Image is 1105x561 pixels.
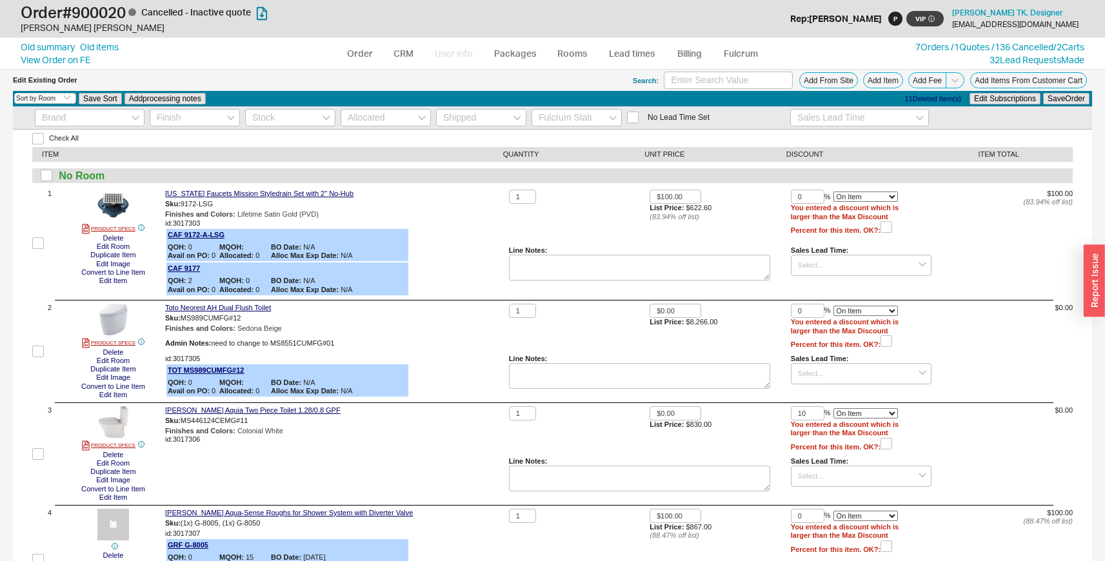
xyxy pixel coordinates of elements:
div: need to change to MS8551CUMFG#01 [165,339,504,348]
span: No Room [59,170,105,182]
span: N/A [271,243,348,251]
a: Toto Neorest AH Dual Flush Toilet [165,304,271,312]
span: 1 [48,190,52,297]
a: Fulcrum [715,42,768,65]
svg: open menu [919,473,926,478]
svg: open menu [513,115,521,121]
span: 0 [168,387,219,395]
svg: open menu [132,115,139,121]
input: Finish [150,109,240,126]
span: Admin Notes: [165,339,212,347]
span: N/A [271,379,348,387]
span: No Lead Time Set [648,113,710,122]
a: View Order on FE [21,54,90,65]
a: [PERSON_NAME] TK, Designer [952,8,1063,17]
h1: Order # 900020 [21,3,492,21]
svg: open menu [323,115,330,121]
div: Colonial White [165,427,504,435]
input: Sales Lead Time [790,109,929,126]
svg: open menu [418,115,426,121]
b: Finishes and Colors : [165,324,235,332]
b: Alloc Max Exp Date: [271,286,339,293]
a: CAF 9177 [168,264,200,272]
button: Convert to Line Item [77,485,149,493]
button: Delete [99,348,128,357]
span: Sku: [165,314,181,322]
a: [PERSON_NAME] Aquia Two Piece Toilet 1.28/0.8 GPF [165,406,341,415]
input: Qty [509,406,536,421]
b: BO Date: [271,243,301,251]
div: Search: [633,77,659,85]
i: ( 88.47 % off list) [650,531,699,539]
div: $8,266.00 [650,318,791,326]
b: Allocated: [219,251,254,259]
span: 0 [219,387,271,395]
button: Edit Image [92,476,134,484]
span: % [824,306,831,315]
a: Packages [485,42,546,65]
button: Edit Item [95,391,131,399]
span: N/A [271,277,348,285]
input: Allocated [341,109,431,126]
button: Duplicate Item [86,365,139,373]
span: 0 [219,277,271,285]
span: [PERSON_NAME] TK , Designer [952,8,1063,17]
b: BO Date: [271,277,301,284]
input: Shipped [436,109,526,126]
a: GRF G-8005 [168,541,208,549]
b: MQOH: [219,379,244,386]
a: [PERSON_NAME] Aqua-Sense Roughs for Shower System with Diverter Valve [165,509,413,517]
input: Check All [32,133,44,144]
a: Rooms [548,42,597,65]
div: $830.00 [650,420,791,429]
div: id: 3017307 [165,529,504,538]
span: Add Item [868,76,899,85]
button: 11Deleted Item(s) [901,95,964,103]
div: DISCOUNT [786,150,928,159]
a: Old summary [21,41,75,54]
span: % [824,511,831,520]
span: Add From Site [804,76,853,85]
i: ( 83.94 % off list) [650,213,699,221]
a: [US_STATE] Faucets Mission Styledrain Set with 2" No-Hub [165,190,353,198]
img: 9172-SN_dlkq09 [97,190,129,221]
input: Qty [509,304,536,319]
input: Fulcrum Status [532,109,622,126]
b: Avail on PO: [168,251,210,259]
button: Duplicate Item [86,467,139,476]
span: VIP [906,11,944,26]
span: Add Fee [913,76,942,85]
button: Edit Room [93,357,134,365]
span: Check All [49,134,79,143]
span: 0 [168,379,219,387]
span: Sku: [165,200,181,208]
div: Lifetime Satin Gold (PVD) [165,210,504,219]
b: Allocated: [219,387,254,395]
b: Allocated: [219,286,254,293]
button: Add Fee [908,72,946,88]
span: $0.00 [1055,304,1073,311]
b: Avail on PO: [168,387,210,395]
div: ( 88.47 % off list) [931,517,1073,526]
a: 7Orders /1Quotes /136 Cancelled [915,41,1053,52]
div: [EMAIL_ADDRESS][DOMAIN_NAME] [952,20,1079,29]
b: QOH: [168,379,186,386]
input: Qty [509,190,536,204]
button: Save Sort [79,93,122,104]
a: User info [425,42,483,65]
div: Line Notes: [509,457,770,466]
span: N/A [271,387,353,395]
div: $867.00 [650,523,791,540]
span: 9172-LSG [181,200,213,208]
div: id: 3017306 [165,435,504,444]
span: Sku: [165,518,181,526]
b: Alloc Max Exp Date: [271,251,339,259]
div: Sales Lead Time: [791,246,932,255]
span: Add Items From Customer Cart [975,76,1082,85]
span: % [824,193,831,201]
input: Enter Search Value [664,72,793,89]
b: List Price: [650,420,684,428]
span: N/A [271,286,353,294]
span: 0 [168,243,219,251]
b: QOH: [168,243,186,251]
